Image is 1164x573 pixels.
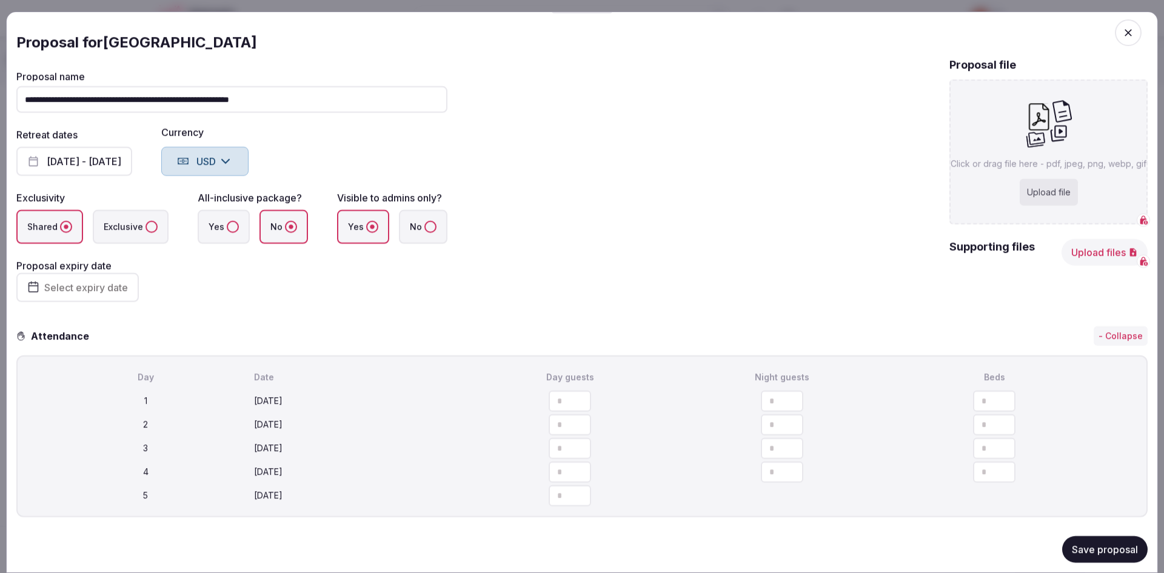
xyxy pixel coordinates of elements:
[16,260,112,272] label: Proposal expiry date
[198,192,302,204] label: All-inclusive package?
[42,395,249,407] div: 1
[949,57,1016,72] h2: Proposal file
[424,221,436,233] button: No
[254,395,461,407] div: [DATE]
[16,147,132,176] button: [DATE] - [DATE]
[16,129,78,141] label: Retreat dates
[399,210,447,244] label: No
[951,158,1146,170] p: Click or drag file here - pdf, jpeg, png, webp, gif
[254,371,461,383] div: Date
[42,418,249,431] div: 2
[949,239,1035,266] h2: Supporting files
[1062,239,1148,266] button: Upload files
[254,489,461,501] div: [DATE]
[227,221,239,233] button: Yes
[254,466,461,478] div: [DATE]
[42,466,249,478] div: 4
[337,210,389,244] label: Yes
[60,221,72,233] button: Shared
[145,221,158,233] button: Exclusive
[161,127,249,137] label: Currency
[16,210,83,244] label: Shared
[42,371,249,383] div: Day
[254,442,461,454] div: [DATE]
[891,371,1098,383] div: Beds
[44,281,128,293] span: Select expiry date
[198,210,250,244] label: Yes
[1020,179,1078,206] div: Upload file
[337,192,442,204] label: Visible to admins only?
[466,371,674,383] div: Day guests
[16,192,65,204] label: Exclusivity
[42,489,249,501] div: 5
[16,273,139,302] button: Select expiry date
[366,221,378,233] button: Yes
[254,418,461,431] div: [DATE]
[26,329,99,343] h3: Attendance
[678,371,886,383] div: Night guests
[1094,326,1148,346] button: - Collapse
[16,72,447,81] label: Proposal name
[259,210,308,244] label: No
[285,221,297,233] button: No
[93,210,169,244] label: Exclusive
[42,442,249,454] div: 3
[1062,536,1148,563] button: Save proposal
[161,147,249,176] button: USD
[16,33,1148,52] div: Proposal for [GEOGRAPHIC_DATA]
